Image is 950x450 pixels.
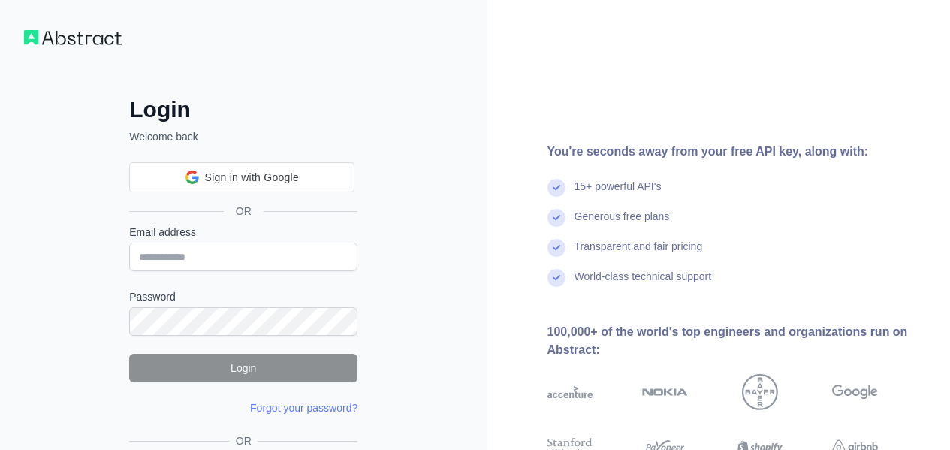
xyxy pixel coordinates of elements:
[547,269,565,287] img: check mark
[642,374,688,410] img: nokia
[230,433,258,448] span: OR
[832,374,878,410] img: google
[129,129,357,144] p: Welcome back
[547,239,565,257] img: check mark
[24,30,122,45] img: Workflow
[575,239,703,269] div: Transparent and fair pricing
[250,402,357,414] a: Forgot your password?
[224,204,264,219] span: OR
[129,162,354,192] div: Sign in with Google
[205,170,299,186] span: Sign in with Google
[547,323,927,359] div: 100,000+ of the world's top engineers and organizations run on Abstract:
[547,209,565,227] img: check mark
[547,179,565,197] img: check mark
[575,179,662,209] div: 15+ powerful API's
[129,225,357,240] label: Email address
[575,269,712,299] div: World-class technical support
[742,374,778,410] img: bayer
[129,96,357,123] h2: Login
[547,374,593,410] img: accenture
[129,354,357,382] button: Login
[129,289,357,304] label: Password
[575,209,670,239] div: Generous free plans
[547,143,927,161] div: You're seconds away from your free API key, along with:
